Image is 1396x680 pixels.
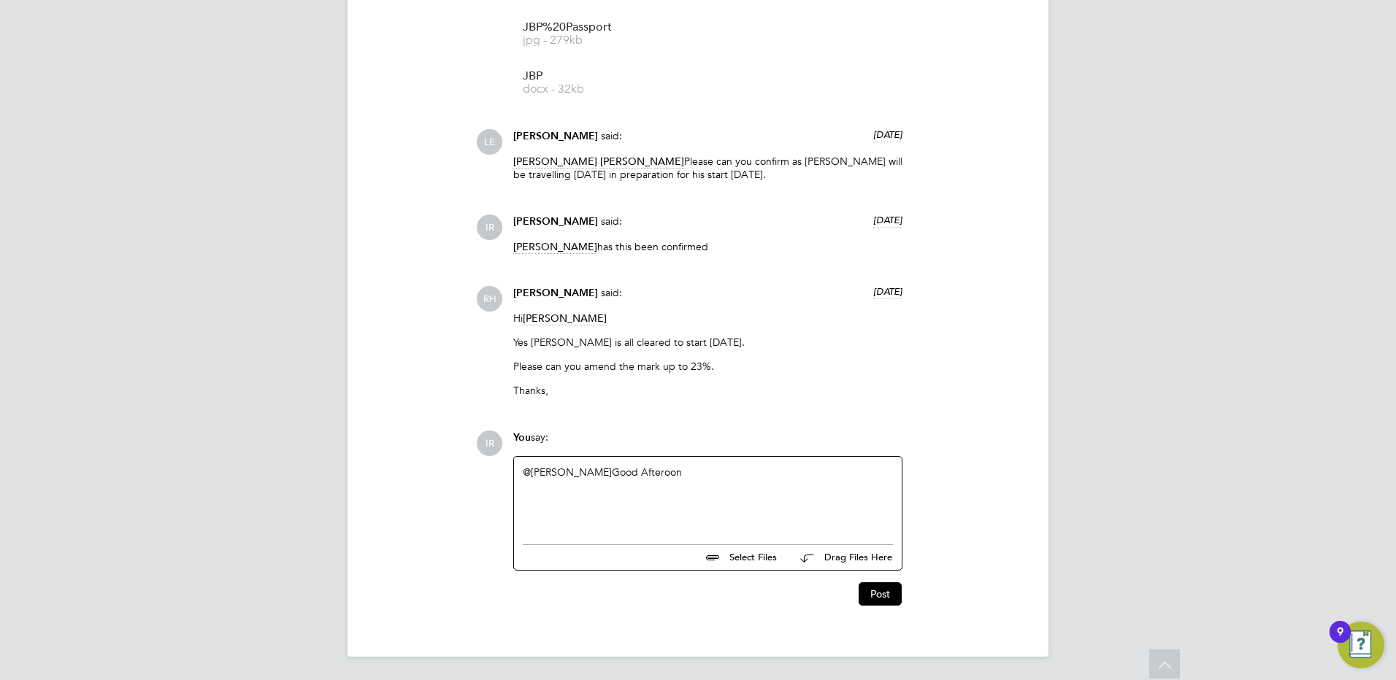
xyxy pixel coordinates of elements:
span: RH [477,286,502,312]
button: Open Resource Center, 9 new notifications [1338,622,1384,668]
button: Post [859,582,902,606]
span: [PERSON_NAME] [513,240,597,254]
div: say: [513,430,902,456]
p: has this been confirmed [513,240,902,253]
div: ​ Good Afteroon [523,465,893,528]
span: jpg - 279kb [523,35,640,46]
a: JBP docx - 32kb [523,71,640,95]
span: [PERSON_NAME] [513,130,598,142]
a: @[PERSON_NAME] [523,465,612,479]
span: JBP [523,71,640,82]
span: You [513,431,531,444]
p: Please can you amend the mark up to 23%. [513,360,902,373]
span: [PERSON_NAME] [513,215,598,228]
p: Thanks, [513,384,902,397]
span: JBP%20Passport [523,22,640,33]
span: [DATE] [873,214,902,226]
span: [DATE] [873,285,902,298]
span: said: [601,129,622,142]
span: [DATE] [873,128,902,141]
span: IR [477,215,502,240]
span: [PERSON_NAME] [513,287,598,299]
button: Drag Files Here [789,543,893,573]
span: docx - 32kb [523,84,640,95]
span: said: [601,215,622,228]
a: JBP%20Passport jpg - 279kb [523,22,640,46]
span: [PERSON_NAME] [600,155,684,169]
p: Please can you confirm as [PERSON_NAME] will be travelling [DATE] in preparation for his start [D... [513,155,902,181]
span: said: [601,286,622,299]
div: 9 [1337,632,1343,651]
span: [PERSON_NAME] [513,155,597,169]
span: [PERSON_NAME] [523,312,607,325]
span: IR [477,430,502,456]
p: Yes [PERSON_NAME] is all cleared to start [DATE]. [513,336,902,349]
p: Hi [513,312,902,325]
span: LE [477,129,502,155]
